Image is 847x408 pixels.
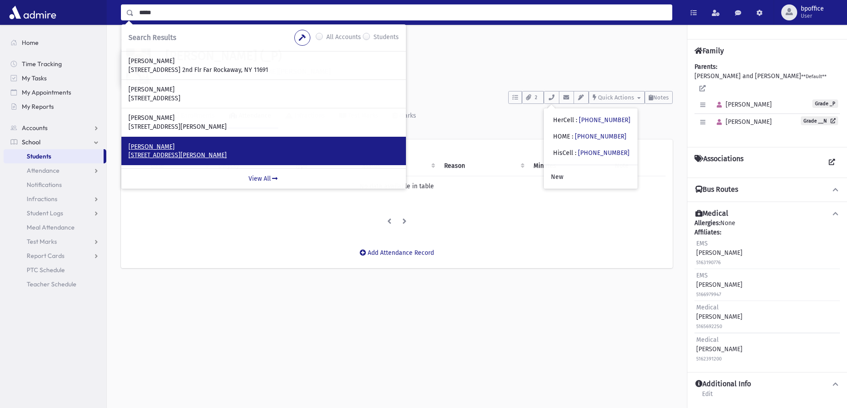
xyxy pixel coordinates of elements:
[121,48,157,84] img: 4mhwP8=
[702,389,713,405] a: Edit
[694,63,717,71] b: Parents:
[575,133,626,140] a: [PHONE_NUMBER]
[128,151,399,160] p: [STREET_ADDRESS][PERSON_NAME]
[694,219,720,227] b: Allergies:
[4,149,104,163] a: Students
[696,271,743,299] div: [PERSON_NAME]
[121,36,153,48] nav: breadcrumb
[4,163,106,178] a: Attendance
[695,185,738,194] h4: Bus Routes
[4,121,106,135] a: Accounts
[128,114,399,131] a: [PERSON_NAME] [STREET_ADDRESS][PERSON_NAME]
[575,149,576,157] span: :
[165,48,673,63] h1: [PERSON_NAME] (_P)
[27,209,63,217] span: Student Logs
[576,116,577,124] span: :
[801,12,824,20] span: User
[696,272,708,279] span: EMS
[694,185,840,194] button: Bus Routes
[713,118,772,126] span: [PERSON_NAME]
[373,32,399,43] label: Students
[128,143,399,151] p: [PERSON_NAME]
[27,238,57,246] span: Test Marks
[578,149,630,157] a: [PHONE_NUMBER]
[22,39,39,47] span: Home
[694,218,840,365] div: None
[589,91,645,104] button: Quick Actions
[4,206,106,220] a: Student Logs
[696,304,719,311] span: Medical
[7,4,58,21] img: AdmirePro
[801,5,824,12] span: bpoffice
[695,209,728,218] h4: Medical
[695,380,751,389] h4: Additional Info
[128,143,399,160] a: [PERSON_NAME] [STREET_ADDRESS][PERSON_NAME]
[4,192,106,206] a: Infractions
[165,67,673,75] h6: [STREET_ADDRESS][PERSON_NAME][PERSON_NAME]
[696,239,743,267] div: [PERSON_NAME]
[22,124,48,132] span: Accounts
[27,195,57,203] span: Infractions
[128,94,399,103] p: [STREET_ADDRESS]
[653,94,669,101] span: Notes
[696,240,708,247] span: EMS
[696,335,743,363] div: [PERSON_NAME]
[553,115,630,125] div: HerCell
[121,36,153,44] a: Students
[27,223,75,231] span: Meal Attendance
[4,220,106,234] a: Meal Attendance
[696,303,743,331] div: [PERSON_NAME]
[522,91,544,104] button: 2
[4,234,106,249] a: Test Marks
[532,94,540,102] span: 2
[645,91,673,104] button: Notes
[4,277,106,291] a: Teacher Schedule
[128,66,399,75] p: [STREET_ADDRESS] 2nd Flr Far Rockaway, NY 11691
[694,380,840,389] button: Additional Info
[22,138,40,146] span: School
[824,154,840,170] a: View all Associations
[696,292,721,297] small: 5166979947
[4,178,106,192] a: Notifications
[696,356,722,362] small: 5162391200
[22,88,71,96] span: My Appointments
[4,249,106,263] a: Report Cards
[27,266,65,274] span: PTC Schedule
[4,135,106,149] a: School
[128,123,399,131] p: [STREET_ADDRESS][PERSON_NAME]
[572,133,573,140] span: :
[544,169,638,185] a: New
[694,154,743,170] h4: Associations
[694,229,721,236] b: Affiliates:
[598,94,634,101] span: Quick Actions
[713,101,772,108] span: [PERSON_NAME]
[326,32,361,43] label: All Accounts
[528,156,610,176] th: Minutes
[128,57,399,74] a: [PERSON_NAME] [STREET_ADDRESS] 2nd Flr Far Rockaway, NY 11691
[121,104,164,129] a: Activity
[4,57,106,71] a: Time Tracking
[439,156,528,176] th: Reason: activate to sort column ascending
[801,116,838,125] a: Grade __N
[4,263,106,277] a: PTC Schedule
[134,4,672,20] input: Search
[4,71,106,85] a: My Tasks
[553,148,630,158] div: HisCell
[22,60,62,68] span: Time Tracking
[579,116,630,124] a: [PHONE_NUMBER]
[27,152,51,160] span: Students
[553,132,626,141] div: HOME
[128,33,176,42] span: Search Results
[27,280,76,288] span: Teacher Schedule
[121,168,406,189] a: View All
[4,99,106,114] a: My Reports
[696,324,722,329] small: 5165692250
[694,47,724,55] h4: Family
[397,112,416,119] div: Marks
[694,62,840,140] div: [PERSON_NAME] and [PERSON_NAME]
[27,181,62,189] span: Notifications
[694,209,840,218] button: Medical
[354,245,440,261] button: Add Attendance Record
[128,114,399,123] p: [PERSON_NAME]
[128,85,399,94] p: [PERSON_NAME]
